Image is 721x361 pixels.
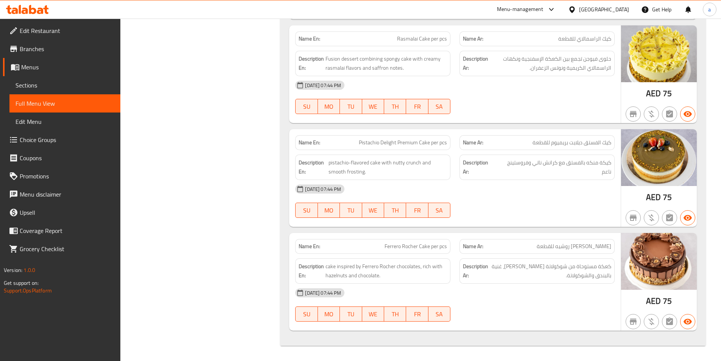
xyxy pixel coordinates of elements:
[646,86,661,101] span: AED
[295,99,318,114] button: SU
[431,205,447,216] span: SA
[621,129,697,186] img: Pistacheo_Cheesecake638945585524517243.jpg
[365,309,381,320] span: WE
[23,265,35,275] span: 1.0.0
[340,203,362,218] button: TU
[3,222,120,240] a: Coverage Report
[299,309,315,320] span: SU
[621,233,697,290] img: Forrero_Rocher_Cake638945585601079212.jpg
[343,205,359,216] span: TU
[20,190,114,199] span: Menu disclaimer
[463,35,483,43] strong: Name Ar:
[3,131,120,149] a: Choice Groups
[662,314,677,329] button: Not has choices
[4,286,52,295] a: Support.OpsPlatform
[16,81,114,90] span: Sections
[626,314,641,329] button: Not branch specific item
[321,101,337,112] span: MO
[362,203,384,218] button: WE
[340,306,362,322] button: TU
[365,101,381,112] span: WE
[463,262,488,280] strong: Description Ar:
[428,203,450,218] button: SA
[428,99,450,114] button: SA
[9,113,120,131] a: Edit Menu
[384,306,406,322] button: TH
[406,99,428,114] button: FR
[644,106,659,122] button: Purchased item
[463,158,495,177] strong: Description Ar:
[409,309,425,320] span: FR
[663,294,672,308] span: 75
[644,210,659,225] button: Purchased item
[385,242,447,250] span: Ferrero Rocher Cake per pcs
[3,149,120,167] a: Coupons
[318,203,340,218] button: MO
[428,306,450,322] button: SA
[626,210,641,225] button: Not branch specific item
[431,309,447,320] span: SA
[497,158,611,177] span: كيكة منكه بالفستق مع كرانش ناتي وفروستينج ناعم
[497,5,543,14] div: Menu-management
[295,306,318,322] button: SU
[663,190,672,205] span: 75
[3,203,120,222] a: Upsell
[299,242,320,250] strong: Name En:
[318,99,340,114] button: MO
[579,5,629,14] div: [GEOGRAPHIC_DATA]
[359,139,447,147] span: Pistachio Delight Premium Cake per pcs
[708,5,711,14] span: a
[387,309,403,320] span: TH
[431,101,447,112] span: SA
[463,54,488,73] strong: Description Ar:
[3,22,120,40] a: Edit Restaurant
[490,54,611,73] span: حلوى فيوجن تجمع بين الكعكة الإسفنجية ونكهات الراسمالاي الكريمية ونوتس الزعفران.
[299,158,327,177] strong: Description En:
[533,139,611,147] span: كيك الفستق ديلايت بريميوم للقطعة
[20,135,114,144] span: Choice Groups
[490,262,611,280] span: كعكة مستوحاة من شوكولاتة فيريرو روشيه، غنية بالبندق والشوكولاتة.
[537,242,611,250] span: [PERSON_NAME] روشيه للقطعة
[646,190,661,205] span: AED
[299,101,315,112] span: SU
[20,244,114,253] span: Grocery Checklist
[295,203,318,218] button: SU
[16,99,114,108] span: Full Menu View
[387,101,403,112] span: TH
[21,63,114,72] span: Menus
[558,35,611,43] span: كيك الراسمالاي للقطعة
[663,86,672,101] span: 75
[680,210,695,225] button: Available
[662,210,677,225] button: Not has choices
[3,167,120,185] a: Promotions
[299,139,320,147] strong: Name En:
[299,54,324,73] strong: Description En:
[302,82,344,89] span: [DATE] 07:44 PM
[362,306,384,322] button: WE
[302,289,344,297] span: [DATE] 07:44 PM
[299,205,315,216] span: SU
[318,306,340,322] button: MO
[3,40,120,58] a: Branches
[362,99,384,114] button: WE
[299,35,320,43] strong: Name En:
[662,106,677,122] button: Not has choices
[9,94,120,113] a: Full Menu View
[406,306,428,322] button: FR
[646,294,661,308] span: AED
[384,203,406,218] button: TH
[3,185,120,203] a: Menu disclaimer
[3,240,120,258] a: Grocery Checklist
[20,153,114,163] span: Coupons
[409,101,425,112] span: FR
[16,117,114,126] span: Edit Menu
[406,203,428,218] button: FR
[409,205,425,216] span: FR
[20,226,114,235] span: Coverage Report
[3,58,120,76] a: Menus
[680,106,695,122] button: Available
[299,262,324,280] strong: Description En:
[329,158,447,177] span: pistachio-flavored cake with nutty crunch and smooth frosting.
[9,76,120,94] a: Sections
[343,101,359,112] span: TU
